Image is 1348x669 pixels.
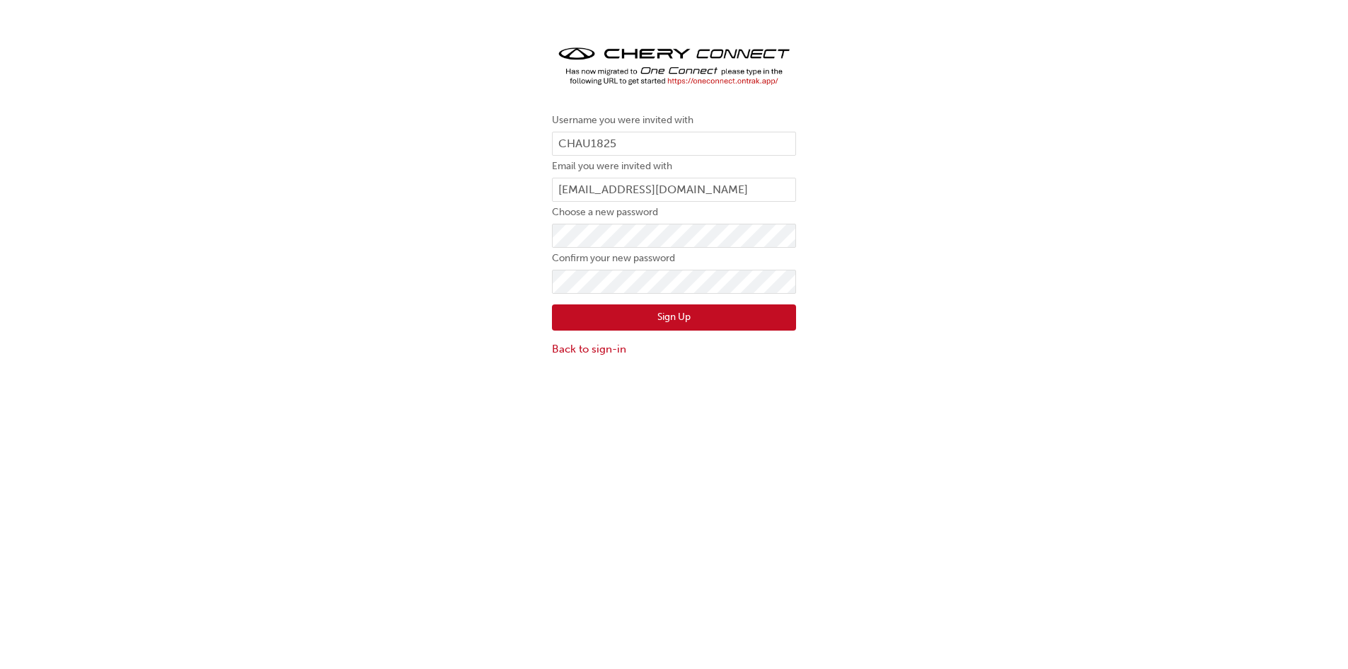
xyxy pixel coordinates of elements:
input: Username [552,132,796,156]
label: Email you were invited with [552,158,796,175]
label: Username you were invited with [552,112,796,129]
img: cheryconnect [552,42,796,91]
a: Back to sign-in [552,341,796,358]
label: Choose a new password [552,204,796,221]
label: Confirm your new password [552,250,796,267]
button: Sign Up [552,304,796,331]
